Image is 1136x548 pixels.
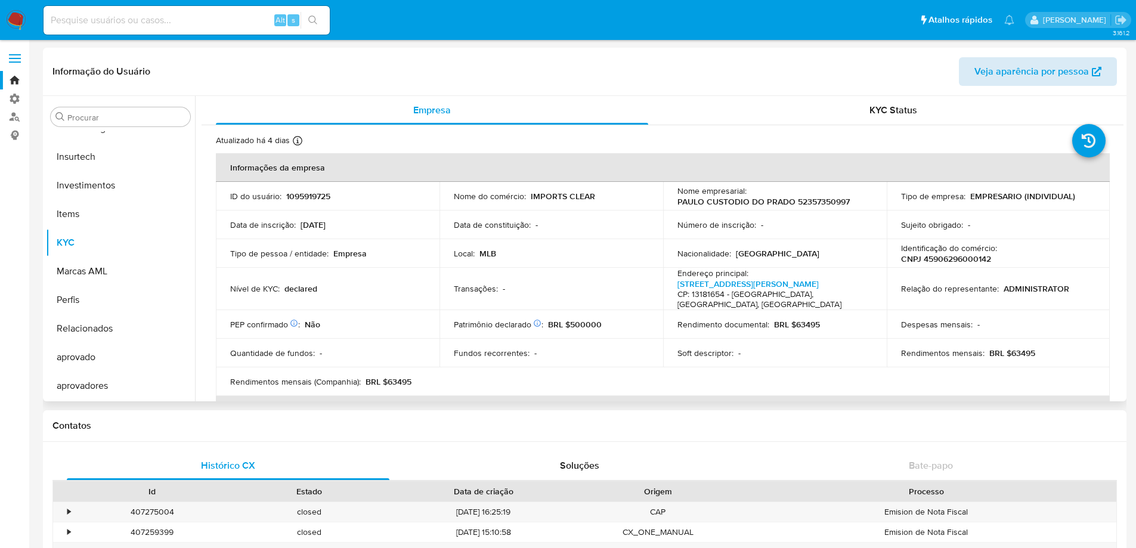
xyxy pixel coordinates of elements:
[677,268,748,278] p: Endereço principal :
[454,248,475,259] p: Local :
[738,348,741,358] p: -
[454,219,531,230] p: Data de constituição :
[82,485,222,497] div: Id
[46,343,195,371] button: aprovado
[230,376,361,387] p: Rendimentos mensais (Companhia) :
[230,248,329,259] p: Tipo de pessoa / entidade :
[1043,14,1110,26] p: mariana.godoy@mercadopago.com.br
[216,153,1110,182] th: Informações da empresa
[901,253,991,264] p: CNPJ 45906296000142
[901,319,973,330] p: Despesas mensais :
[388,522,580,542] div: [DATE] 15:10:58
[974,57,1089,86] span: Veja aparência por pessoa
[677,185,747,196] p: Nome empresarial :
[1004,283,1069,294] p: ADMINISTRATOR
[46,314,195,343] button: Relacionados
[677,319,769,330] p: Rendimento documental :
[677,219,756,230] p: Número de inscrição :
[454,319,543,330] p: Patrimônio declarado :
[677,248,731,259] p: Nacionalidade :
[677,348,733,358] p: Soft descriptor :
[67,527,70,538] div: •
[901,283,999,294] p: Relação do representante :
[239,485,379,497] div: Estado
[588,485,728,497] div: Origem
[989,348,1035,358] p: BRL $63495
[216,135,290,146] p: Atualizado há 4 dias
[231,502,388,522] div: closed
[869,103,917,117] span: KYC Status
[968,219,970,230] p: -
[46,200,195,228] button: Items
[216,396,1110,425] th: Detalhes de contato
[230,283,280,294] p: Nível de KYC :
[46,371,195,400] button: aprovadores
[1004,15,1014,25] a: Notificações
[745,485,1108,497] div: Processo
[74,522,231,542] div: 407259399
[46,257,195,286] button: Marcas AML
[292,14,295,26] span: s
[388,502,580,522] div: [DATE] 16:25:19
[736,522,1116,542] div: Emision de Nota Fiscal
[959,57,1117,86] button: Veja aparência por pessoa
[909,459,953,472] span: Bate-papo
[901,219,963,230] p: Sujeito obrigado :
[503,283,505,294] p: -
[305,319,320,330] p: Não
[977,319,980,330] p: -
[44,13,330,28] input: Pesquise usuários ou casos...
[46,143,195,171] button: Insurtech
[231,522,388,542] div: closed
[320,348,322,358] p: -
[901,348,985,358] p: Rendimentos mensais :
[774,319,820,330] p: BRL $63495
[928,14,992,26] span: Atalhos rápidos
[46,286,195,314] button: Perfis
[536,219,538,230] p: -
[46,228,195,257] button: KYC
[230,219,296,230] p: Data de inscrição :
[580,522,736,542] div: CX_ONE_MANUAL
[479,248,496,259] p: MLB
[67,506,70,518] div: •
[67,112,185,123] input: Procurar
[901,243,997,253] p: Identificação do comércio :
[548,319,602,330] p: BRL $500000
[736,502,1116,522] div: Emision de Nota Fiscal
[677,289,868,310] h4: CP: 13181654 - [GEOGRAPHIC_DATA], [GEOGRAPHIC_DATA], [GEOGRAPHIC_DATA]
[201,459,255,472] span: Histórico CX
[55,112,65,122] button: Procurar
[677,278,819,290] a: [STREET_ADDRESS][PERSON_NAME]
[580,502,736,522] div: CAP
[901,191,965,202] p: Tipo de empresa :
[230,348,315,358] p: Quantidade de fundos :
[1115,14,1127,26] a: Sair
[46,171,195,200] button: Investimentos
[454,191,526,202] p: Nome do comércio :
[52,66,150,78] h1: Informação do Usuário
[413,103,451,117] span: Empresa
[366,376,411,387] p: BRL $63495
[230,191,281,202] p: ID do usuário :
[230,319,300,330] p: PEP confirmado :
[454,283,498,294] p: Transações :
[74,502,231,522] div: 407275004
[301,219,326,230] p: [DATE]
[52,420,1117,432] h1: Contatos
[301,12,325,29] button: search-icon
[286,191,330,202] p: 1095919725
[396,485,571,497] div: Data de criação
[333,248,367,259] p: Empresa
[284,283,317,294] p: declared
[761,219,763,230] p: -
[531,191,595,202] p: IMPORTS CLEAR
[970,191,1075,202] p: EMPRESARIO (INDIVIDUAL)
[276,14,285,26] span: Alt
[534,348,537,358] p: -
[677,196,850,207] p: PAULO CUSTODIO DO PRADO 52357350997
[736,248,819,259] p: [GEOGRAPHIC_DATA]
[454,348,530,358] p: Fundos recorrentes :
[560,459,599,472] span: Soluções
